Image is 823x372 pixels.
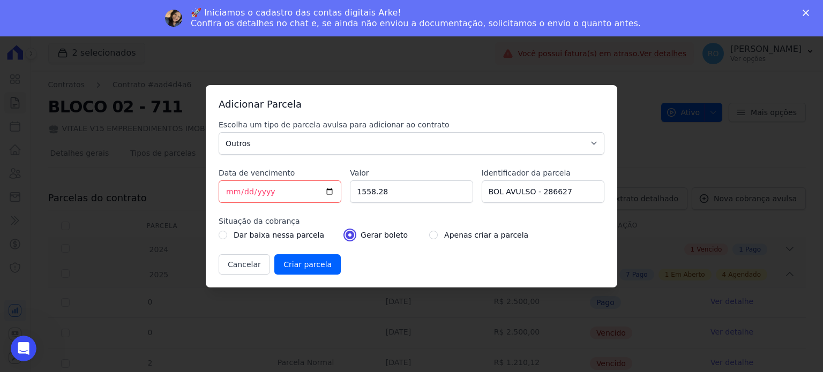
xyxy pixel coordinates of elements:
img: Profile image for Adriane [165,10,182,27]
label: Situação da cobrança [219,216,604,226]
label: Apenas criar a parcela [444,229,528,241]
h3: Adicionar Parcela [219,98,604,111]
input: Criar parcela [274,254,341,275]
label: Identificador da parcela [482,168,604,178]
iframe: Intercom live chat [11,336,36,361]
div: 🚀 Iniciamos o cadastro das contas digitais Arke! Confira os detalhes no chat e, se ainda não envi... [191,7,641,29]
label: Gerar boleto [361,229,408,241]
label: Data de vencimento [219,168,341,178]
label: Valor [350,168,473,178]
button: Cancelar [219,254,270,275]
label: Dar baixa nessa parcela [234,229,324,241]
label: Escolha um tipo de parcela avulsa para adicionar ao contrato [219,119,604,130]
div: Fechar [803,10,813,16]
